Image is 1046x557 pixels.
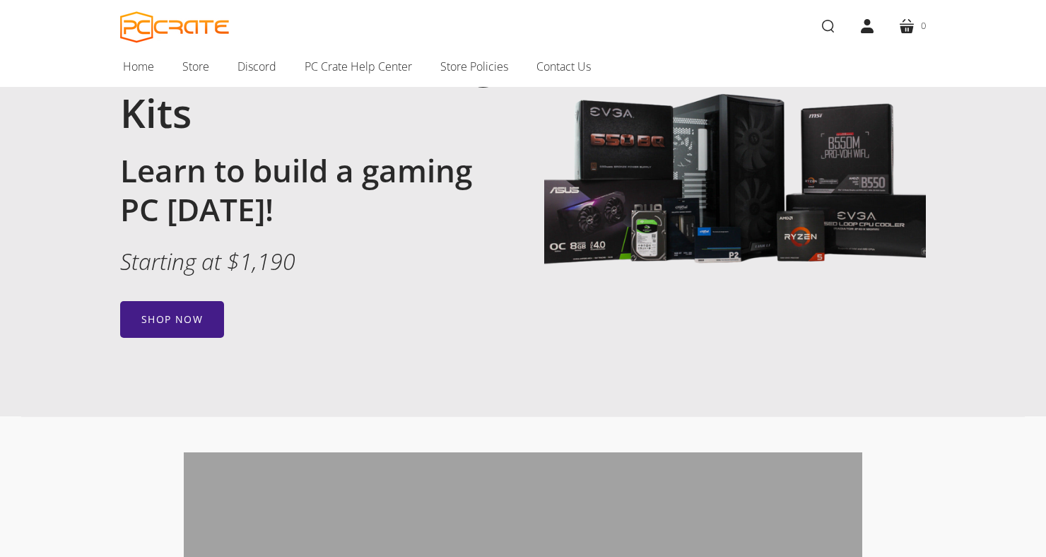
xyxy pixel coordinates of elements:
[237,57,276,76] span: Discord
[536,57,591,76] span: Contact Us
[426,52,522,81] a: Store Policies
[120,151,502,229] h2: Learn to build a gaming PC [DATE]!
[120,38,502,137] h1: Custom PC Building Kits
[290,52,426,81] a: PC Crate Help Center
[109,52,168,81] a: Home
[120,246,295,276] em: Starting at $1,190
[123,57,154,76] span: Home
[305,57,412,76] span: PC Crate Help Center
[120,301,224,338] a: Shop now
[440,57,508,76] span: Store Policies
[182,57,209,76] span: Store
[99,52,947,87] nav: Main navigation
[522,52,605,81] a: Contact Us
[223,52,290,81] a: Discord
[120,11,230,43] a: PC CRATE
[168,52,223,81] a: Store
[921,18,926,33] span: 0
[887,6,937,46] a: 0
